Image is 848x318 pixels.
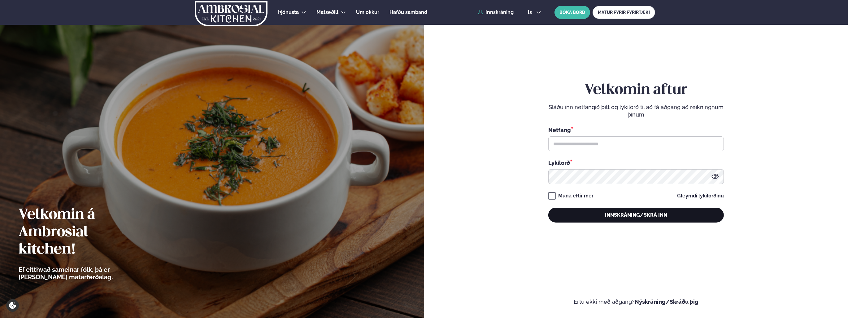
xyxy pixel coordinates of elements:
p: Ertu ekki með aðgang? [443,298,830,306]
a: Nýskráning/Skráðu þig [635,298,698,305]
a: MATUR FYRIR FYRIRTÆKI [593,6,655,19]
div: Lykilorð [548,159,724,167]
h2: Velkomin á Ambrosial kitchen! [19,206,147,258]
div: Netfang [548,126,724,134]
span: Þjónusta [278,9,299,15]
h2: Velkomin aftur [548,82,724,99]
span: Um okkur [356,9,379,15]
button: Innskráning/Skrá inn [548,208,724,223]
a: Gleymdi lykilorðinu [677,193,724,198]
p: Sláðu inn netfangið þitt og lykilorð til að fá aðgang að reikningnum þínum [548,104,724,118]
a: Innskráning [478,10,514,15]
span: Hafðu samband [389,9,427,15]
a: Hafðu samband [389,9,427,16]
span: Matseðill [316,9,338,15]
a: Þjónusta [278,9,299,16]
a: Cookie settings [6,299,19,312]
button: is [523,10,546,15]
p: Ef eitthvað sameinar fólk, þá er [PERSON_NAME] matarferðalag. [19,266,147,281]
span: is [528,10,534,15]
a: Matseðill [316,9,338,16]
img: logo [194,1,268,26]
a: Um okkur [356,9,379,16]
button: BÓKA BORÐ [554,6,590,19]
